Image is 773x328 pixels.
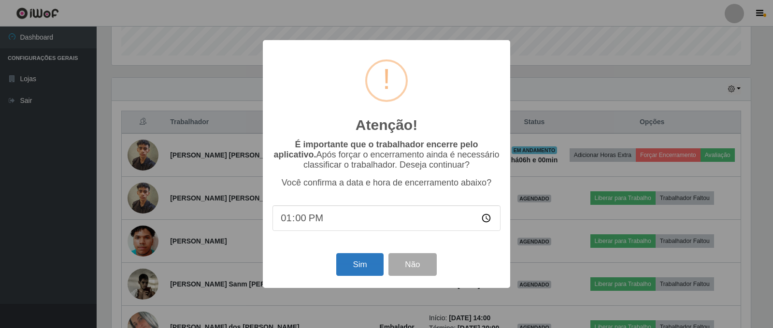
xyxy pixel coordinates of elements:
[388,253,436,276] button: Não
[273,140,478,159] b: É importante que o trabalhador encerre pelo aplicativo.
[272,178,501,188] p: Você confirma a data e hora de encerramento abaixo?
[336,253,383,276] button: Sim
[272,140,501,170] p: Após forçar o encerramento ainda é necessário classificar o trabalhador. Deseja continuar?
[356,116,417,134] h2: Atenção!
